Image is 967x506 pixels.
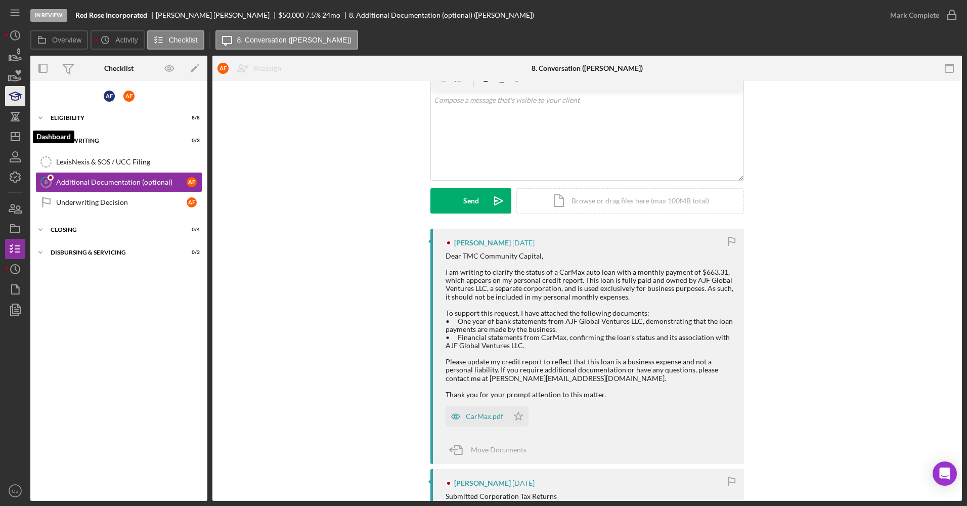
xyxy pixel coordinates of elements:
div: 24 mo [322,11,340,19]
div: Disbursing & Servicing [51,249,174,256]
div: A F [187,177,197,187]
div: A F [123,91,135,102]
a: 8Additional Documentation (optional)AF [35,172,202,192]
div: Open Intercom Messenger [933,461,957,486]
label: 8. Conversation ([PERSON_NAME]) [237,36,351,44]
button: Move Documents [446,437,537,462]
div: [PERSON_NAME] [454,479,511,487]
div: In Review [30,9,67,22]
div: [PERSON_NAME] [PERSON_NAME] [156,11,278,19]
label: Activity [115,36,138,44]
time: 2025-10-10 17:10 [512,239,535,247]
a: Underwriting DecisionAF [35,192,202,213]
span: Move Documents [471,445,526,454]
label: Checklist [169,36,198,44]
div: Eligibility [51,115,174,121]
button: 8. Conversation ([PERSON_NAME]) [215,30,358,50]
div: 8. Conversation ([PERSON_NAME]) [532,64,643,72]
div: 0 / 4 [182,227,200,233]
button: Checklist [147,30,204,50]
div: 8. Additional Documentation (optional) ([PERSON_NAME]) [349,11,534,19]
div: [PERSON_NAME] [454,239,511,247]
button: Activity [91,30,144,50]
button: Send [430,188,511,214]
div: 7.5 % [305,11,321,19]
div: Mark Complete [890,5,939,25]
time: 2025-10-10 16:35 [512,479,535,487]
div: Send [463,188,479,214]
div: Additional Documentation (optional) [56,178,187,186]
button: AFReassign [212,58,291,78]
label: Overview [52,36,81,44]
div: 0 / 3 [182,249,200,256]
div: Submitted Corporation Tax Returns [446,492,557,500]
a: LexisNexis & SOS / UCC Filing [35,152,202,172]
div: Reassign [254,58,281,78]
div: A F [217,63,229,74]
div: 8 / 8 [182,115,200,121]
div: A F [104,91,115,102]
div: Dear TMC Community Capital, I am writing to clarify the status of a CarMax auto loan with a month... [446,252,734,399]
div: CarMax.pdf [466,412,503,420]
div: Checklist [104,64,134,72]
div: Closing [51,227,174,233]
button: Overview [30,30,88,50]
span: $50,000 [278,11,304,19]
div: LexisNexis & SOS / UCC Filing [56,158,202,166]
div: 0 / 3 [182,138,200,144]
button: CarMax.pdf [446,406,529,427]
div: Underwriting Decision [56,198,187,206]
tspan: 8 [45,179,48,185]
text: CS [12,488,18,494]
b: Red Rose Incorporated [75,11,147,19]
div: A F [187,197,197,207]
div: Underwriting [51,138,174,144]
button: CS [5,481,25,501]
button: Mark Complete [880,5,962,25]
